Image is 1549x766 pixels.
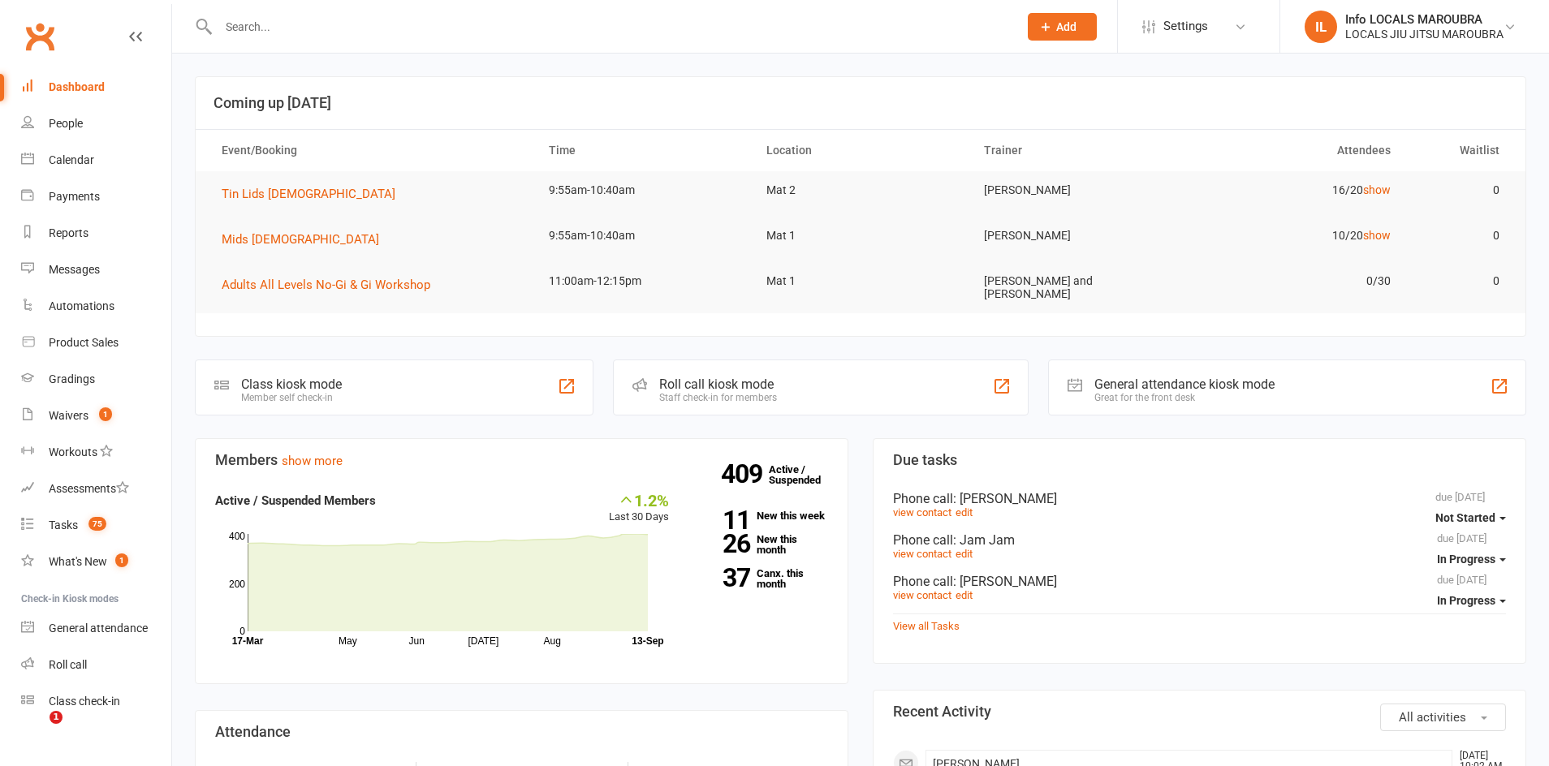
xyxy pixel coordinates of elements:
[893,704,1506,720] h3: Recent Activity
[893,452,1506,468] h3: Due tasks
[282,454,343,468] a: show more
[1380,704,1506,731] button: All activities
[19,16,60,57] a: Clubworx
[893,620,960,632] a: View all Tasks
[49,372,95,385] div: Gradings
[969,262,1187,313] td: [PERSON_NAME] and [PERSON_NAME]
[1056,20,1077,33] span: Add
[1437,586,1506,615] button: In Progress
[534,171,752,209] td: 9:55am-10:40am
[21,647,171,683] a: Roll call
[49,226,88,239] div: Reports
[1437,594,1495,607] span: In Progress
[49,80,105,93] div: Dashboard
[534,262,752,300] td: 11:00am-12:15pm
[893,548,951,560] a: view contact
[693,531,750,556] strong: 26
[21,683,171,720] a: Class kiosk mode
[1437,553,1495,566] span: In Progress
[693,508,750,532] strong: 11
[21,544,171,580] a: What's New1
[1163,8,1208,45] span: Settings
[1363,229,1391,242] a: show
[609,491,669,509] div: 1.2%
[49,153,94,166] div: Calendar
[752,171,969,209] td: Mat 2
[953,491,1057,506] span: : [PERSON_NAME]
[21,69,171,105] a: Dashboard
[50,711,63,724] span: 1
[1187,130,1404,171] th: Attendees
[21,434,171,471] a: Workouts
[534,130,752,171] th: Time
[21,288,171,325] a: Automations
[115,553,128,567] span: 1
[21,142,171,179] a: Calendar
[21,610,171,647] a: General attendance kiosk mode
[953,574,1057,589] span: : [PERSON_NAME]
[659,392,777,403] div: Staff check-in for members
[893,532,1506,548] div: Phone call
[956,548,973,560] a: edit
[215,452,828,468] h3: Members
[215,493,376,508] strong: Active / Suspended Members
[752,130,969,171] th: Location
[1399,710,1466,725] span: All activities
[1435,511,1495,524] span: Not Started
[16,711,55,750] iframe: Intercom live chat
[49,263,100,276] div: Messages
[49,658,87,671] div: Roll call
[21,325,171,361] a: Product Sales
[241,377,342,392] div: Class kiosk mode
[893,589,951,601] a: view contact
[1028,13,1097,41] button: Add
[1187,262,1404,300] td: 0/30
[659,377,777,392] div: Roll call kiosk mode
[1437,544,1506,574] button: In Progress
[1094,392,1275,403] div: Great for the front desk
[1363,183,1391,196] a: show
[222,230,390,249] button: Mids [DEMOGRAPHIC_DATA]
[1187,217,1404,255] td: 10/20
[21,361,171,398] a: Gradings
[222,232,379,247] span: Mids [DEMOGRAPHIC_DATA]
[893,491,1506,506] div: Phone call
[214,15,1007,38] input: Search...
[49,117,83,130] div: People
[1345,12,1504,27] div: Info LOCALS MAROUBRA
[893,574,1506,589] div: Phone call
[1345,27,1504,41] div: LOCALS JIU JITSU MAROUBRA
[49,299,114,312] div: Automations
[609,491,669,526] div: Last 30 Days
[49,695,120,708] div: Class check-in
[21,215,171,252] a: Reports
[969,217,1187,255] td: [PERSON_NAME]
[21,105,171,142] a: People
[769,452,840,497] a: 409Active / Suspended
[222,278,430,292] span: Adults All Levels No-Gi & Gi Workshop
[721,462,769,486] strong: 409
[693,566,750,590] strong: 37
[969,130,1187,171] th: Trainer
[49,336,119,349] div: Product Sales
[49,519,78,531] div: Tasks
[21,252,171,288] a: Messages
[49,482,129,495] div: Assessments
[693,534,828,555] a: 26New this month
[21,179,171,215] a: Payments
[207,130,534,171] th: Event/Booking
[99,407,112,421] span: 1
[1405,171,1514,209] td: 0
[956,589,973,601] a: edit
[21,471,171,507] a: Assessments
[88,517,106,531] span: 75
[893,506,951,519] a: view contact
[222,187,395,201] span: Tin Lids [DEMOGRAPHIC_DATA]
[1305,11,1337,43] div: IL
[693,510,828,521] a: 11New this week
[752,217,969,255] td: Mat 1
[49,622,148,635] div: General attendance
[215,724,828,740] h3: Attendance
[953,532,1015,548] span: : Jam Jam
[49,445,97,458] div: Workouts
